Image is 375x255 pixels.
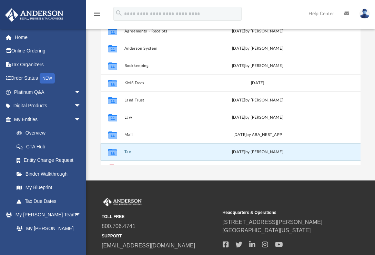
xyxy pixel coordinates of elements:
[214,63,301,69] div: [DATE] by [PERSON_NAME]
[74,85,88,99] span: arrow_drop_down
[214,132,301,138] div: by ABA_NEST_APP
[124,150,211,154] button: Tax
[214,28,301,35] div: [DATE] by [PERSON_NAME]
[124,29,211,33] button: Agreements - Receipts
[5,112,91,126] a: My Entitiesarrow_drop_down
[74,208,88,222] span: arrow_drop_down
[102,214,218,220] small: TOLL FREE
[102,198,143,207] img: Anderson Advisors Platinum Portal
[223,219,323,225] a: [STREET_ADDRESS][PERSON_NAME]
[10,222,84,244] a: My [PERSON_NAME] Team
[5,30,91,44] a: Home
[214,115,301,121] div: [DATE] by [PERSON_NAME]
[10,181,88,195] a: My Blueprint
[10,167,91,181] a: Binder Walkthrough
[232,150,245,154] span: [DATE]
[5,71,91,86] a: Order StatusNEW
[223,227,311,233] a: [GEOGRAPHIC_DATA][US_STATE]
[40,73,55,84] div: NEW
[124,63,211,68] button: Bookkeeping
[124,46,211,51] button: Anderson System
[10,140,91,154] a: CTA Hub
[93,13,101,18] a: menu
[214,80,301,86] div: [DATE]
[223,209,339,216] small: Headquarters & Operations
[214,46,301,52] div: [DATE] by [PERSON_NAME]
[5,58,91,71] a: Tax Organizers
[124,81,211,85] button: KMS Docs
[124,133,211,137] button: Mail
[115,9,123,17] i: search
[124,115,211,120] button: Law
[5,208,88,222] a: My [PERSON_NAME] Teamarrow_drop_down
[10,194,91,208] a: Tax Due Dates
[101,22,361,165] div: grid
[10,154,91,167] a: Entity Change Request
[214,97,301,104] div: [DATE] by [PERSON_NAME]
[233,133,247,137] span: [DATE]
[102,233,218,239] small: SUPPORT
[102,243,195,248] a: [EMAIL_ADDRESS][DOMAIN_NAME]
[74,112,88,127] span: arrow_drop_down
[5,85,91,99] a: Platinum Q&Aarrow_drop_down
[10,126,91,140] a: Overview
[93,10,101,18] i: menu
[5,99,91,113] a: Digital Productsarrow_drop_down
[124,98,211,102] button: Land Trust
[102,223,135,229] a: 800.706.4741
[74,99,88,113] span: arrow_drop_down
[214,149,301,155] div: by [PERSON_NAME]
[359,9,370,19] img: User Pic
[3,8,65,22] img: Anderson Advisors Platinum Portal
[5,44,91,58] a: Online Ordering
